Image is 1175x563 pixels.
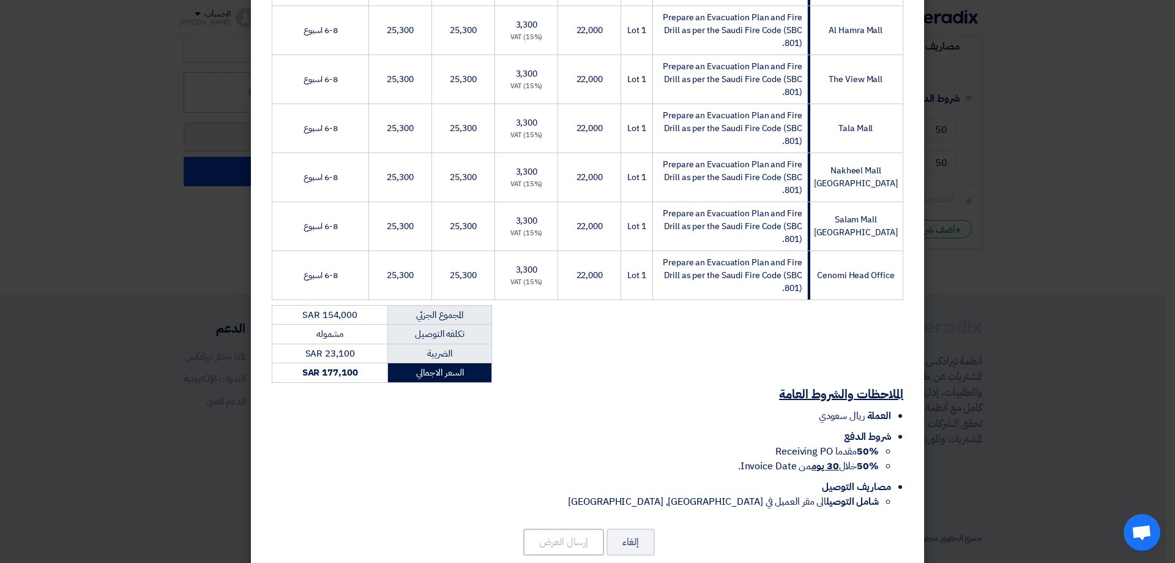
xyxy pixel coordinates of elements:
[450,122,476,135] span: 25,300
[450,171,476,184] span: 25,300
[302,366,358,379] strong: SAR 177,100
[844,429,891,444] span: شروط الدفع
[807,55,903,104] td: The View Mall
[627,171,646,184] span: 1 Lot
[857,444,879,459] strong: 50%
[450,220,476,233] span: 25,300
[316,327,343,341] span: مشموله
[775,444,879,459] span: مقدما Receiving PO
[867,409,891,423] span: العملة
[807,251,903,300] td: Cenomi Head Office
[807,6,903,55] td: Al Hamra Mall
[807,104,903,153] td: Tala Mall
[663,109,802,148] span: Prepare an Evacuation Plan and Fire Drill as per the Saudi Fire Code (SBC 801).
[627,73,646,86] span: 1 Lot
[627,220,646,233] span: 1 Lot
[807,153,903,202] td: Nakheel Mall [GEOGRAPHIC_DATA]
[1124,514,1160,551] a: Open chat
[576,24,603,37] span: 22,000
[627,122,646,135] span: 1 Lot
[516,165,538,178] span: 3,300
[738,459,879,474] span: خلال من Invoice Date.
[807,202,903,251] td: Salam Mall [GEOGRAPHIC_DATA]
[606,529,655,556] button: إلغاء
[304,220,338,233] span: 6-8 اسبوع
[826,494,879,509] strong: شامل التوصيل
[387,171,413,184] span: 25,300
[304,171,338,184] span: 6-8 اسبوع
[516,214,538,227] span: 3,300
[500,81,553,92] div: (15%) VAT
[450,24,476,37] span: 25,300
[388,344,492,363] td: الضريبة
[576,122,603,135] span: 22,000
[500,32,553,43] div: (15%) VAT
[627,24,646,37] span: 1 Lot
[663,256,802,295] span: Prepare an Evacuation Plan and Fire Drill as per the Saudi Fire Code (SBC 801).
[576,269,603,282] span: 22,000
[516,67,538,80] span: 3,300
[387,24,413,37] span: 25,300
[500,130,553,141] div: (15%) VAT
[450,73,476,86] span: 25,300
[450,269,476,282] span: 25,300
[857,459,879,474] strong: 50%
[627,269,646,282] span: 1 Lot
[819,409,865,423] span: ريال سعودي
[387,73,413,86] span: 25,300
[304,73,338,86] span: 6-8 اسبوع
[272,305,388,325] td: SAR 154,000
[388,363,492,383] td: السعر الاجمالي
[663,60,802,99] span: Prepare an Evacuation Plan and Fire Drill as per the Saudi Fire Code (SBC 801).
[500,229,553,239] div: (15%) VAT
[272,494,879,509] li: الى مقر العميل في [GEOGRAPHIC_DATA], [GEOGRAPHIC_DATA]
[516,18,538,31] span: 3,300
[523,529,604,556] button: إرسال العرض
[576,220,603,233] span: 22,000
[663,158,802,197] span: Prepare an Evacuation Plan and Fire Drill as per the Saudi Fire Code (SBC 801).
[663,11,802,50] span: Prepare an Evacuation Plan and Fire Drill as per the Saudi Fire Code (SBC 801).
[387,220,413,233] span: 25,300
[304,269,338,282] span: 6-8 اسبوع
[500,179,553,190] div: (15%) VAT
[388,305,492,325] td: المجموع الجزئي
[387,269,413,282] span: 25,300
[576,73,603,86] span: 22,000
[576,171,603,184] span: 22,000
[516,263,538,276] span: 3,300
[388,325,492,344] td: تكلفه التوصيل
[387,122,413,135] span: 25,300
[500,278,553,288] div: (15%) VAT
[822,480,891,494] span: مصاريف التوصيل
[304,24,338,37] span: 6-8 اسبوع
[779,385,903,403] u: الملاحظات والشروط العامة
[304,122,338,135] span: 6-8 اسبوع
[305,347,355,360] span: SAR 23,100
[516,116,538,129] span: 3,300
[663,207,802,246] span: Prepare an Evacuation Plan and Fire Drill as per the Saudi Fire Code (SBC 801).
[811,459,838,474] u: 30 يوم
